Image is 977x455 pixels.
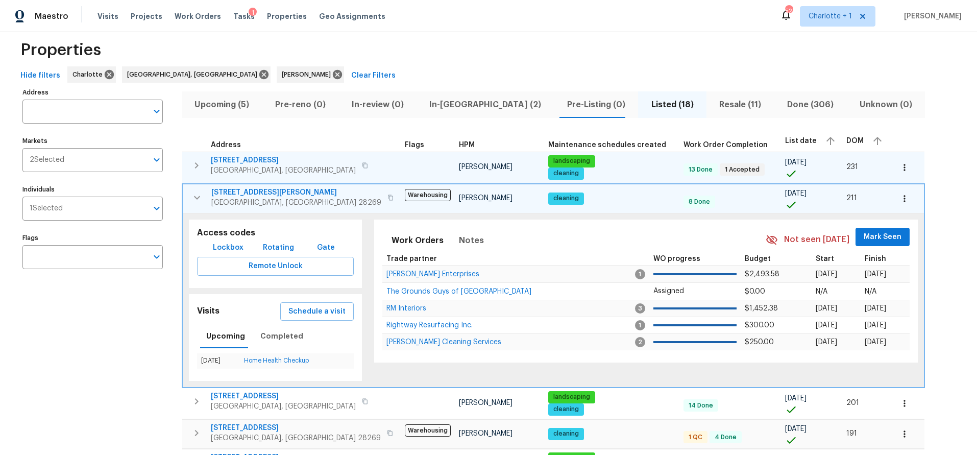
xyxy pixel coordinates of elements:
span: 2 [635,337,645,347]
span: Visits [97,11,118,21]
span: Lockbox [213,242,243,254]
span: Warehousing [405,189,451,201]
span: cleaning [549,169,583,178]
span: N/A [816,288,827,295]
span: cleaning [549,194,583,203]
span: [STREET_ADDRESS] [211,391,356,401]
button: Open [150,153,164,167]
a: The Grounds Guys of [GEOGRAPHIC_DATA] [386,289,531,295]
span: Gate [314,242,338,254]
button: Remote Unlock [197,257,354,276]
span: [DATE] [816,305,837,312]
span: Upcoming (5) [188,98,256,112]
span: The Grounds Guys of [GEOGRAPHIC_DATA] [386,288,531,295]
span: $0.00 [745,288,765,295]
button: Open [150,104,164,118]
span: [PERSON_NAME] [900,11,962,21]
span: Done (306) [780,98,841,112]
span: [GEOGRAPHIC_DATA], [GEOGRAPHIC_DATA] 28269 [211,433,381,443]
span: [PERSON_NAME] [459,399,512,406]
span: 201 [846,399,859,406]
span: 1 [635,269,645,279]
span: Trade partner [386,255,437,262]
span: [GEOGRAPHIC_DATA], [GEOGRAPHIC_DATA] 28269 [211,198,381,208]
span: In-review (0) [345,98,410,112]
span: Finish [865,255,886,262]
span: Hide filters [20,69,60,82]
span: 191 [846,430,857,437]
span: Rightway Resurfacing Inc. [386,322,473,329]
span: $250.00 [745,339,774,346]
span: 14 Done [685,401,717,410]
span: 211 [846,195,857,202]
span: Rotating [263,242,294,254]
span: Maestro [35,11,68,21]
span: 231 [846,163,858,171]
span: Mark Seen [864,231,901,244]
div: 52 [785,6,792,16]
span: HPM [459,141,475,149]
span: $1,452.38 [745,305,778,312]
span: Projects [131,11,162,21]
span: Pre-reno (0) [268,98,333,112]
span: 4 Done [711,433,741,442]
button: Clear Filters [347,66,400,85]
span: Budget [745,255,771,262]
span: Properties [267,11,307,21]
span: 13 Done [685,165,717,174]
span: Pre-Listing (0) [560,98,632,112]
td: [DATE] [197,353,240,368]
span: [PERSON_NAME] Enterprises [386,271,479,278]
span: [DATE] [816,322,837,329]
a: RM Interiors [386,305,426,312]
span: [DATE] [816,271,837,278]
span: [GEOGRAPHIC_DATA], [GEOGRAPHIC_DATA] [211,401,356,412]
span: Address [211,141,241,149]
span: [STREET_ADDRESS] [211,423,381,433]
label: Markets [22,138,163,144]
span: [DATE] [865,305,886,312]
span: Work Orders [392,233,444,248]
span: Charlotte + 1 [809,11,852,21]
span: [PERSON_NAME] [459,163,512,171]
span: [PERSON_NAME] [459,430,512,437]
span: [PERSON_NAME] [282,69,335,80]
span: Charlotte [72,69,107,80]
span: landscaping [549,157,594,165]
span: Completed [260,330,303,343]
span: 8 Done [685,198,714,206]
span: cleaning [549,405,583,414]
div: 1 [249,8,257,18]
span: [DATE] [865,322,886,329]
span: 1 Accepted [721,165,764,174]
button: Schedule a visit [280,302,354,321]
span: RM Interiors [386,305,426,312]
span: Clear Filters [351,69,396,82]
span: $2,493.58 [745,271,779,278]
label: Address [22,89,163,95]
span: Listed (18) [644,98,700,112]
span: DOM [846,137,864,145]
span: 3 [635,303,645,314]
span: Not seen [DATE] [784,234,849,246]
span: 1 QC [685,433,706,442]
span: [DATE] [785,395,807,402]
span: [STREET_ADDRESS][PERSON_NAME] [211,187,381,198]
a: [PERSON_NAME] Cleaning Services [386,339,501,345]
a: [PERSON_NAME] Enterprises [386,271,479,277]
span: Unknown (0) [852,98,919,112]
span: Work Orders [175,11,221,21]
span: [GEOGRAPHIC_DATA], [GEOGRAPHIC_DATA] [127,69,261,80]
button: Open [150,250,164,264]
span: [STREET_ADDRESS] [211,155,356,165]
span: 1 Selected [30,204,63,213]
span: Notes [459,233,484,248]
label: Individuals [22,186,163,193]
span: Remote Unlock [205,260,346,273]
span: [DATE] [785,159,807,166]
span: [DATE] [865,339,886,346]
a: Home Health Checkup [244,357,309,364]
span: [PERSON_NAME] Cleaning Services [386,339,501,346]
span: cleaning [549,429,583,438]
span: Properties [20,45,101,55]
